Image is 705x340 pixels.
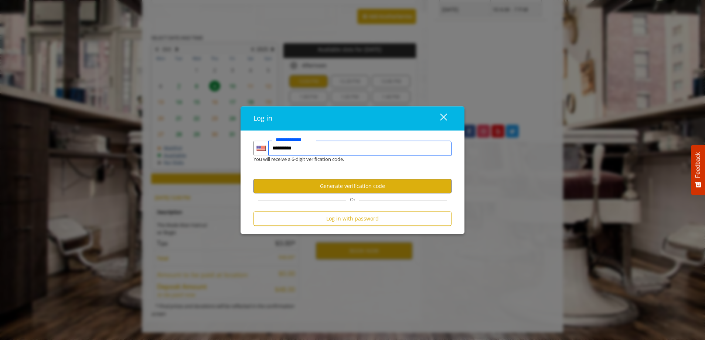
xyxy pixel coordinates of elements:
[253,179,452,193] button: Generate verification code
[248,156,446,164] div: You will receive a 6-digit verification code.
[695,152,701,178] span: Feedback
[346,196,359,203] span: Or
[253,114,272,123] span: Log in
[253,141,268,156] div: Country
[691,145,705,195] button: Feedback - Show survey
[432,113,446,124] div: close dialog
[426,111,452,126] button: close dialog
[253,212,452,226] button: Log in with password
